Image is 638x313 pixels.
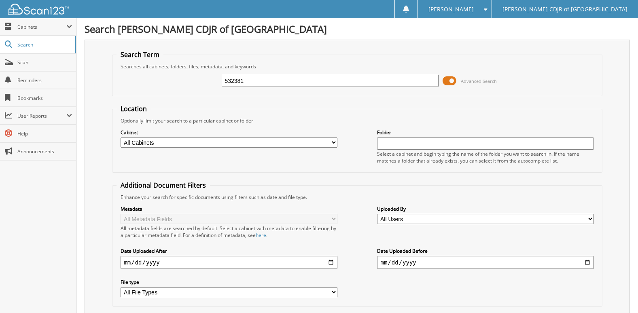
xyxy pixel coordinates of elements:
div: All metadata fields are searched by default. Select a cabinet with metadata to enable filtering b... [121,225,337,239]
img: scan123-logo-white.svg [8,4,69,15]
label: Metadata [121,205,337,212]
div: Select a cabinet and begin typing the name of the folder you want to search in. If the name match... [377,150,593,164]
label: Date Uploaded Before [377,247,593,254]
span: Announcements [17,148,72,155]
div: Optionally limit your search to a particular cabinet or folder [117,117,598,124]
legend: Additional Document Filters [117,181,210,190]
label: Uploaded By [377,205,593,212]
span: Help [17,130,72,137]
span: User Reports [17,112,66,119]
span: Bookmarks [17,95,72,102]
h1: Search [PERSON_NAME] CDJR of [GEOGRAPHIC_DATA] [85,22,630,36]
iframe: Chat Widget [598,274,638,313]
a: here [256,232,266,239]
span: Advanced Search [461,78,497,84]
span: Scan [17,59,72,66]
label: File type [121,279,337,286]
input: start [121,256,337,269]
span: Search [17,41,71,48]
legend: Search Term [117,50,163,59]
span: Cabinets [17,23,66,30]
span: [PERSON_NAME] [428,7,474,12]
span: Reminders [17,77,72,84]
div: Enhance your search for specific documents using filters such as date and file type. [117,194,598,201]
label: Folder [377,129,593,136]
div: Searches all cabinets, folders, files, metadata, and keywords [117,63,598,70]
input: end [377,256,593,269]
span: [PERSON_NAME] CDJR of [GEOGRAPHIC_DATA] [502,7,627,12]
label: Date Uploaded After [121,247,337,254]
label: Cabinet [121,129,337,136]
legend: Location [117,104,151,113]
